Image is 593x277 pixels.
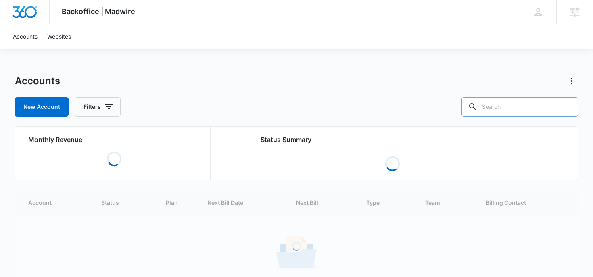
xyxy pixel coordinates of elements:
span: Backoffice | Madwire [62,7,135,16]
a: New Account [15,97,69,117]
a: Accounts [8,24,42,49]
button: Actions [565,75,578,87]
h2: Status Summary [261,135,524,144]
h2: Monthly Revenue [28,135,200,144]
button: Filters [75,97,121,117]
h1: Accounts [15,75,60,87]
input: Search [461,97,578,117]
a: Websites [42,24,76,49]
